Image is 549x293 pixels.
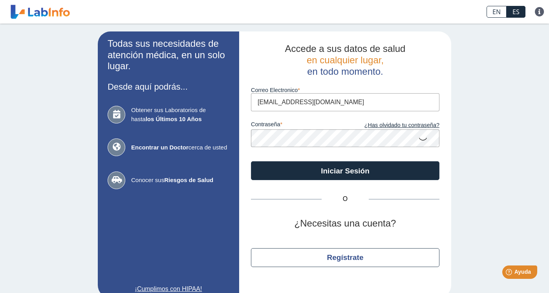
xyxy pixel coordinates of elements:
span: O [322,194,369,204]
h3: Desde aquí podrás... [108,82,229,92]
h2: Todas sus necesidades de atención médica, en un solo lugar. [108,38,229,72]
b: Riesgos de Salud [164,177,213,183]
label: Correo Electronico [251,87,439,93]
span: Obtener sus Laboratorios de hasta [131,106,229,123]
span: en todo momento. [307,66,383,77]
a: ¿Has olvidado tu contraseña? [345,121,439,130]
span: Accede a sus datos de salud [285,43,406,54]
a: ES [507,6,525,18]
button: Regístrate [251,248,439,267]
b: Encontrar un Doctor [131,144,188,151]
span: en cualquier lugar, [307,55,384,65]
b: los Últimos 10 Años [146,116,202,122]
iframe: Help widget launcher [479,262,540,284]
span: cerca de usted [131,143,229,152]
h2: ¿Necesitas una cuenta? [251,218,439,229]
button: Iniciar Sesión [251,161,439,180]
label: contraseña [251,121,345,130]
span: Conocer sus [131,176,229,185]
a: EN [487,6,507,18]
